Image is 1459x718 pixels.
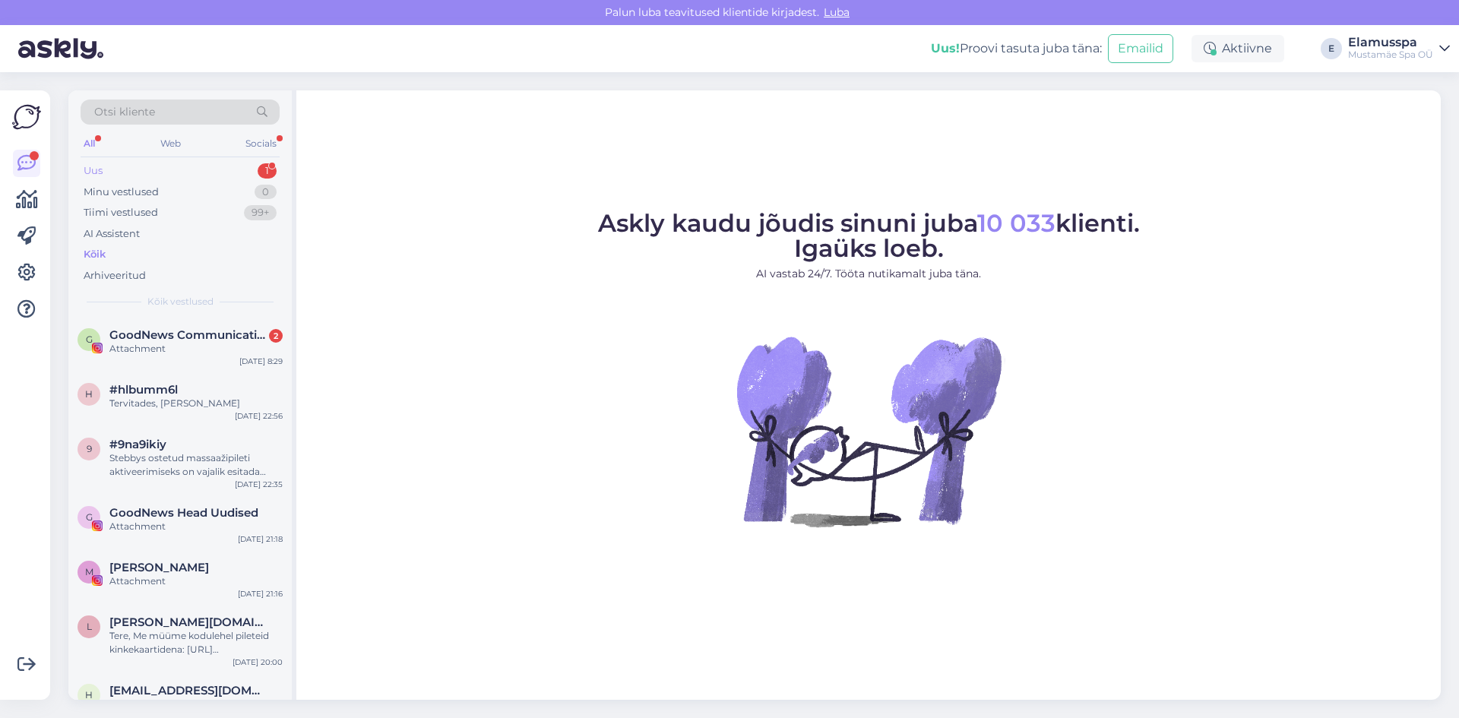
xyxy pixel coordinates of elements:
[87,443,92,454] span: 9
[84,163,103,179] div: Uus
[157,134,184,153] div: Web
[109,506,258,520] span: GoodNews Head Uudised
[931,40,1102,58] div: Proovi tasuta juba täna:
[109,383,178,397] span: #hlbumm6l
[94,104,155,120] span: Otsi kliente
[85,566,93,577] span: M
[84,185,159,200] div: Minu vestlused
[1348,49,1433,61] div: Mustamäe Spa OÜ
[109,397,283,410] div: Tervitades, [PERSON_NAME]
[242,134,280,153] div: Socials
[109,561,209,574] span: Monika Kuzmina
[235,410,283,422] div: [DATE] 22:56
[84,226,140,242] div: AI Assistent
[258,163,277,179] div: 1
[109,451,283,479] div: Stebbys ostetud massaažipileti aktiveerimiseks on vajalik esitada [PERSON_NAME] ID-kaart.
[1348,36,1433,49] div: Elamusspa
[85,388,93,400] span: h
[977,208,1055,238] span: 10 033
[598,208,1140,263] span: Askly kaudu jõudis sinuni juba klienti. Igaüks loeb.
[732,294,1005,568] img: No Chat active
[233,656,283,668] div: [DATE] 20:00
[109,615,267,629] span: lawrence.rw@outlook.com
[109,328,267,342] span: GoodNews Communication
[109,684,267,697] span: hartsenkoolga@gmail.com
[109,629,283,656] div: Tere, Me müüme kodulehel pileteid kinkekaartidena: [URL][DOMAIN_NAME], aga pileteid ei [PERSON_NA...
[86,334,93,345] span: G
[1348,36,1450,61] a: ElamusspaMustamäe Spa OÜ
[84,205,158,220] div: Tiimi vestlused
[244,205,277,220] div: 99+
[1108,34,1173,63] button: Emailid
[239,356,283,367] div: [DATE] 8:29
[84,268,146,283] div: Arhiveeritud
[86,511,93,523] span: G
[147,295,214,308] span: Kõik vestlused
[1321,38,1342,59] div: E
[819,5,854,19] span: Luba
[85,689,93,701] span: h
[598,266,1140,282] p: AI vastab 24/7. Tööta nutikamalt juba täna.
[12,103,41,131] img: Askly Logo
[1192,35,1284,62] div: Aktiivne
[931,41,960,55] b: Uus!
[109,520,283,533] div: Attachment
[84,247,106,262] div: Kõik
[269,329,283,343] div: 2
[109,438,166,451] span: #9na9ikiy
[255,185,277,200] div: 0
[238,533,283,545] div: [DATE] 21:18
[109,342,283,356] div: Attachment
[238,588,283,599] div: [DATE] 21:16
[81,134,98,153] div: All
[87,621,92,632] span: l
[109,574,283,588] div: Attachment
[235,479,283,490] div: [DATE] 22:35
